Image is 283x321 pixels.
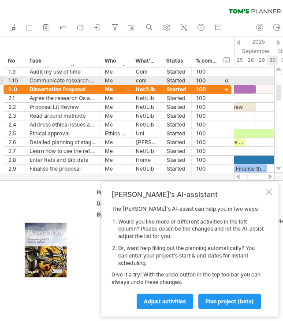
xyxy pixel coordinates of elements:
[267,56,278,65] div: Tuesday, 30 September 2025
[196,138,217,146] div: 100
[8,103,20,111] div: 2.2
[196,147,217,155] div: 100
[167,120,187,129] div: Started
[8,56,20,65] div: No
[196,164,217,173] div: 100
[144,298,186,305] span: Adjust activities
[136,112,157,120] div: Net/Lib
[105,129,127,138] div: Ethics Comm
[136,129,157,138] div: Uni
[167,94,187,102] div: Started
[30,94,96,102] div: Agree the research Qs and scope
[97,211,145,218] div: By:
[30,120,96,129] div: Address ethical issues and prepare ethical statement
[196,156,217,164] div: 100
[112,190,264,199] div: [PERSON_NAME]'s AI-assistant
[198,294,261,309] a: plan project (beta)
[97,189,145,196] div: Project:
[105,164,127,173] div: Me
[196,120,217,129] div: 100
[30,103,96,111] div: Proposal Lit Review
[25,223,67,277] img: ae64b563-e3e0-416d-90a8-e32b171956a1.jpg
[196,112,217,120] div: 100
[136,120,157,129] div: Net/Lib
[8,138,20,146] div: 2.6
[196,56,217,65] div: % complete
[8,94,20,102] div: 2.1
[30,67,96,76] div: Audit my use of time
[167,85,187,93] div: Started
[105,76,127,85] div: Me
[118,218,264,240] li: Would you like more or different activities in the left column? Please describe the changes and l...
[136,138,157,146] div: [PERSON_NAME]'s Pl
[135,56,157,65] div: What's needed
[8,147,20,155] div: 2.7
[136,164,157,173] div: Net/Lib
[256,56,267,65] div: Monday, 29 September 2025
[167,67,187,76] div: Started
[136,103,157,111] div: Net/Lib
[30,156,96,164] div: Enter Refs and Bib data
[136,147,157,155] div: Net/Lib
[8,120,20,129] div: 2.4
[166,56,186,65] div: Status
[167,103,187,111] div: Started
[105,138,127,146] div: Me
[29,56,95,65] div: Task
[8,129,20,138] div: 2.5
[234,56,245,65] div: Thursday, 25 September 2025
[105,103,127,111] div: Me
[167,138,187,146] div: Started
[167,129,187,138] div: Started
[112,205,264,309] div: The [PERSON_NAME]'s AI-assist can help you in two ways: Give it a try! With the undo button in th...
[30,129,96,138] div: Ethical approval
[196,85,217,93] div: 100
[8,156,20,164] div: 2.8
[105,120,127,129] div: Me
[30,164,96,173] div: Finalise the proposal
[30,85,96,93] div: Dissertation Proposal
[223,76,231,86] div: scroll to activity
[8,112,20,120] div: 2.3
[8,164,20,173] div: 2.9
[104,56,126,65] div: Who
[167,164,187,173] div: Started
[196,76,217,85] div: 100
[196,103,217,111] div: 100
[234,164,267,173] div: Finalise the Proposal
[105,147,127,155] div: Me
[118,245,264,267] li: Or, want help filling out the planning automatically? You can enter your project's start & end da...
[167,112,187,120] div: Started
[105,156,127,164] div: Me
[136,85,157,93] div: Net/Lib
[136,156,157,164] div: Home
[105,85,127,93] div: Me
[30,76,96,85] div: Communicate research Qs
[196,67,217,76] div: 100
[196,129,217,138] div: 100
[136,67,157,76] div: Com
[30,147,96,155] div: Learn how to use the referencing in Word
[97,200,145,207] div: Date:
[245,56,256,65] div: Friday, 26 September 2025
[196,94,217,102] div: 100
[105,94,127,102] div: Me
[8,76,20,85] div: 1.10
[167,76,187,85] div: Started
[105,67,127,76] div: Me
[223,138,245,146] div: Time planning using [PERSON_NAME]'s Planner
[167,147,187,155] div: Started
[30,138,96,146] div: Detailed planning of stages
[167,156,187,164] div: Started
[105,112,127,120] div: Me
[205,298,254,305] span: plan project (beta)
[137,294,193,309] a: Adjust activities
[136,76,157,85] div: com
[8,85,20,93] div: 2.0
[30,112,96,120] div: Read around methods
[136,94,157,102] div: Net/Lib
[8,67,20,76] div: 1.9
